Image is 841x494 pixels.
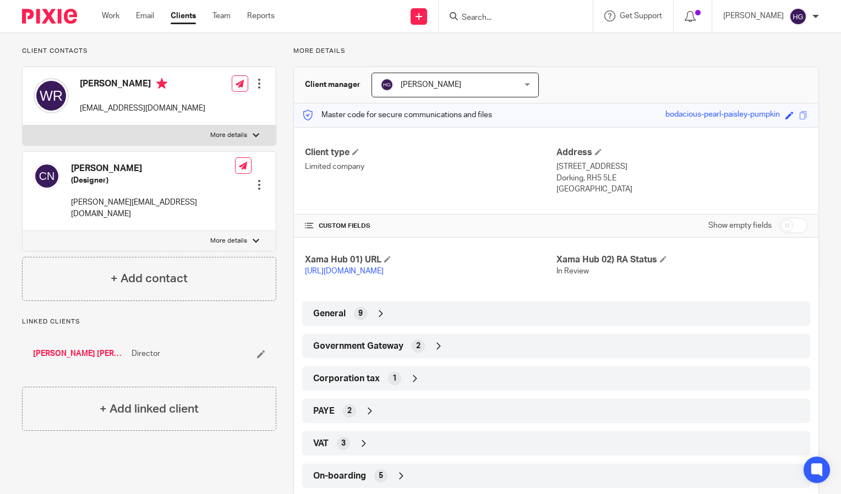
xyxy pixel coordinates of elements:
[379,470,383,481] span: 5
[111,270,188,287] h4: + Add contact
[341,438,346,449] span: 3
[358,308,363,319] span: 9
[556,147,807,158] h4: Address
[380,78,394,91] img: svg%3E
[156,78,167,89] i: Primary
[392,373,397,384] span: 1
[416,341,420,352] span: 2
[80,78,205,92] h4: [PERSON_NAME]
[556,161,807,172] p: [STREET_ADDRESS]
[305,254,556,266] h4: Xama Hub 01) URL
[136,10,154,21] a: Email
[34,78,69,113] img: svg%3E
[34,163,60,189] img: svg%3E
[313,405,335,417] span: PAYE
[22,9,77,24] img: Pixie
[313,470,366,482] span: On-boarding
[102,10,119,21] a: Work
[723,10,784,21] p: [PERSON_NAME]
[71,197,235,219] p: [PERSON_NAME][EMAIL_ADDRESS][DOMAIN_NAME]
[708,220,772,231] label: Show empty fields
[401,81,461,89] span: [PERSON_NAME]
[71,163,235,174] h4: [PERSON_NAME]
[247,10,275,21] a: Reports
[305,147,556,158] h4: Client type
[313,438,329,449] span: VAT
[212,10,231,21] a: Team
[556,184,807,195] p: [GEOGRAPHIC_DATA]
[302,109,492,120] p: Master code for secure communications and files
[22,317,276,326] p: Linked clients
[33,348,126,359] a: [PERSON_NAME] [PERSON_NAME]
[80,103,205,114] p: [EMAIL_ADDRESS][DOMAIN_NAME]
[22,47,276,56] p: Client contacts
[313,308,346,320] span: General
[620,12,662,20] span: Get Support
[171,10,196,21] a: Clients
[100,400,199,418] h4: + Add linked client
[293,47,819,56] p: More details
[71,175,235,186] h5: (Designer)
[665,109,780,122] div: bodacious-pearl-paisley-pumpkin
[313,373,380,385] span: Corporation tax
[313,341,403,352] span: Government Gateway
[210,237,247,245] p: More details
[210,131,247,140] p: More details
[556,267,589,275] span: In Review
[789,8,807,25] img: svg%3E
[556,173,807,184] p: Dorking, RH5 5LE
[461,13,560,23] input: Search
[305,161,556,172] p: Limited company
[132,348,160,359] span: Director
[347,405,352,416] span: 2
[305,222,556,230] h4: CUSTOM FIELDS
[556,254,807,266] h4: Xama Hub 02) RA Status
[305,267,384,275] a: [URL][DOMAIN_NAME]
[305,79,361,90] h3: Client manager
